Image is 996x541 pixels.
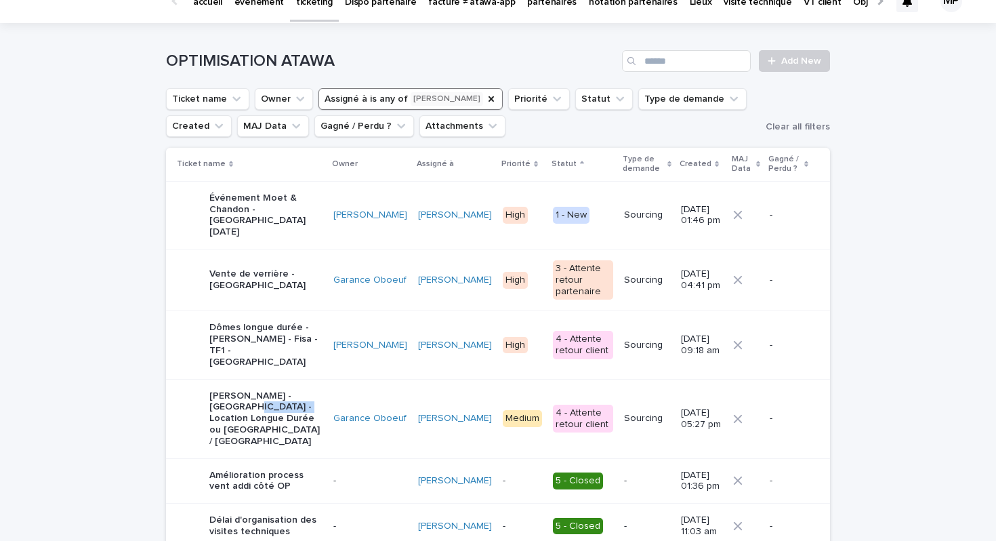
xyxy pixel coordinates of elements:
[503,207,528,224] div: High
[209,193,323,238] p: Événement Moet & Chandon - [GEOGRAPHIC_DATA] [DATE]
[166,249,830,310] tr: Vente de verrière - [GEOGRAPHIC_DATA]Garance Oboeuf [PERSON_NAME] High3 - Attente retour partenai...
[759,50,830,72] a: Add New
[681,470,722,493] p: [DATE] 01:36 pm
[770,413,808,424] p: -
[209,268,323,292] p: Vente de verrière - [GEOGRAPHIC_DATA]
[333,413,407,424] a: Garance Oboeuf
[333,340,407,351] a: [PERSON_NAME]
[624,475,670,487] p: -
[333,209,407,221] a: [PERSON_NAME]
[418,209,492,221] a: [PERSON_NAME]
[553,207,589,224] div: 1 - New
[553,518,603,535] div: 5 - Closed
[166,88,249,110] button: Ticket name
[237,115,309,137] button: MAJ Data
[418,521,492,532] a: [PERSON_NAME]
[638,88,747,110] button: Type de demande
[503,410,542,427] div: Medium
[314,115,414,137] button: Gagné / Perdu ?
[770,209,808,221] p: -
[768,152,801,177] p: Gagné / Perdu ?
[622,50,751,72] input: Search
[681,334,722,357] p: [DATE] 09:18 am
[166,115,232,137] button: Created
[624,209,670,221] p: Sourcing
[418,340,492,351] a: [PERSON_NAME]
[624,340,670,351] p: Sourcing
[681,407,722,430] p: [DATE] 05:27 pm
[209,470,323,493] p: Amélioration process vent addi côté OP
[760,117,830,137] button: Clear all filters
[770,275,808,286] p: -
[333,475,407,487] p: -
[332,157,358,172] p: Owner
[766,122,830,132] span: Clear all filters
[553,473,603,489] div: 5 - Closed
[503,337,528,354] div: High
[166,181,830,249] tr: Événement Moet & Chandon - [GEOGRAPHIC_DATA] [DATE][PERSON_NAME] [PERSON_NAME] High1 - NewSourcin...
[553,260,613,300] div: 3 - Attente retour partenaire
[624,521,670,532] p: -
[553,405,613,433] div: 4 - Attente retour client
[623,152,664,177] p: Type de demande
[209,322,323,367] p: Dômes longue durée - [PERSON_NAME] - Fisa - TF1 - [GEOGRAPHIC_DATA]
[209,515,323,538] p: Délai d'organisation des visites techniques
[681,204,722,227] p: [DATE] 01:46 pm
[503,475,542,487] p: -
[732,152,753,177] p: MAJ Data
[770,521,808,532] p: -
[681,515,722,538] p: [DATE] 11:03 am
[166,379,830,458] tr: [PERSON_NAME] - [GEOGRAPHIC_DATA] - Location Longue Durée ou [GEOGRAPHIC_DATA] / [GEOGRAPHIC_DATA...
[177,157,226,172] p: Ticket name
[781,56,821,66] span: Add New
[624,275,670,286] p: Sourcing
[318,88,503,110] button: Assigné à
[770,340,808,351] p: -
[508,88,570,110] button: Priorité
[501,157,531,172] p: Priorité
[552,157,577,172] p: Statut
[418,475,492,487] a: [PERSON_NAME]
[333,521,407,532] p: -
[680,157,711,172] p: Created
[503,521,542,532] p: -
[770,475,808,487] p: -
[255,88,313,110] button: Owner
[209,390,323,447] p: [PERSON_NAME] - [GEOGRAPHIC_DATA] - Location Longue Durée ou [GEOGRAPHIC_DATA] / [GEOGRAPHIC_DATA]
[503,272,528,289] div: High
[166,52,617,71] h1: OPTIMISATION ATAWA
[166,458,830,504] tr: Amélioration process vent addi côté OP-[PERSON_NAME] -5 - Closed-[DATE] 01:36 pm-
[553,331,613,359] div: 4 - Attente retour client
[419,115,505,137] button: Attachments
[333,275,407,286] a: Garance Oboeuf
[417,157,454,172] p: Assigné à
[681,268,722,292] p: [DATE] 04:41 pm
[624,413,670,424] p: Sourcing
[166,311,830,379] tr: Dômes longue durée - [PERSON_NAME] - Fisa - TF1 - [GEOGRAPHIC_DATA][PERSON_NAME] [PERSON_NAME] Hi...
[418,275,492,286] a: [PERSON_NAME]
[418,413,492,424] a: [PERSON_NAME]
[575,88,633,110] button: Statut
